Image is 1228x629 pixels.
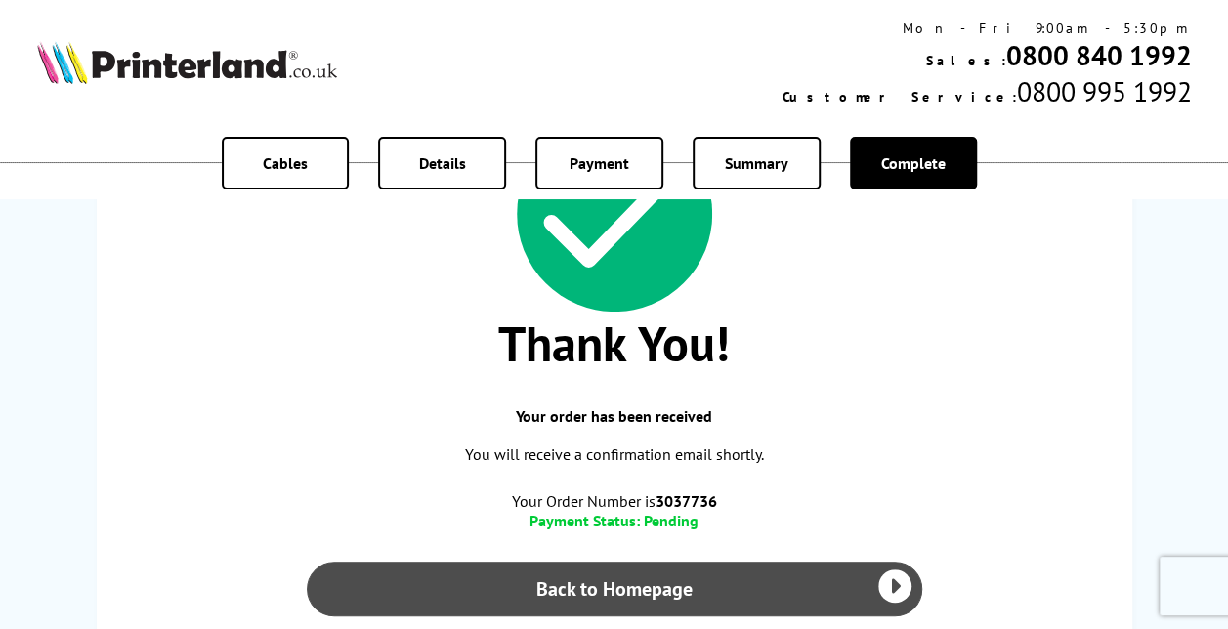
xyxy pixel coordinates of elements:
span: Customer Service: [782,88,1016,105]
span: Payment Status: [529,511,640,530]
b: 3037736 [656,491,717,511]
span: Your order has been received [116,406,1113,426]
span: Cables [263,153,308,173]
img: Printerland Logo [37,41,337,83]
span: Sales: [925,52,1005,69]
p: You will receive a confirmation email shortly. [116,441,1113,468]
span: Payment [570,153,629,173]
span: Your Order Number is [116,491,1113,511]
span: Summary [725,153,788,173]
span: Details [419,153,466,173]
span: Thank You! [116,312,1113,375]
a: Back to Homepage [307,562,922,616]
span: Complete [881,153,946,173]
div: Mon - Fri 9:00am - 5:30pm [782,20,1191,37]
span: Pending [644,511,699,530]
a: 0800 840 1992 [1005,37,1191,73]
span: 0800 995 1992 [1016,73,1191,109]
